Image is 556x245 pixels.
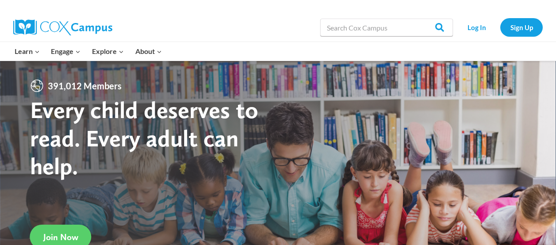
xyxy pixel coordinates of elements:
nav: Primary Navigation [9,42,167,61]
span: Explore [92,46,124,57]
strong: Every child deserves to read. Every adult can help. [30,96,258,180]
a: Sign Up [500,18,543,36]
span: Learn [15,46,40,57]
span: Engage [51,46,81,57]
img: Cox Campus [13,19,112,35]
input: Search Cox Campus [320,19,453,36]
nav: Secondary Navigation [457,18,543,36]
span: 391,012 Members [44,79,125,93]
a: Log In [457,18,496,36]
span: Join Now [43,232,78,242]
span: About [135,46,162,57]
